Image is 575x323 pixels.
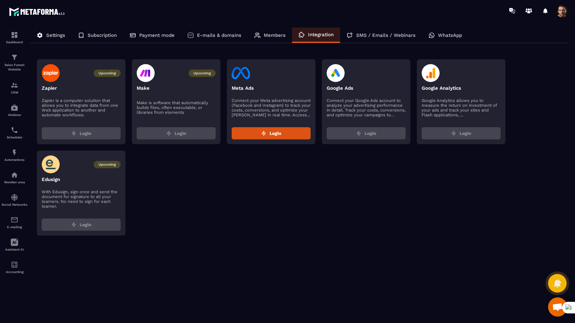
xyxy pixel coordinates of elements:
[197,32,241,38] p: E-mails & domains
[42,127,121,139] button: Login
[2,113,27,117] p: Webinar
[327,85,406,91] p: Google Ads
[80,130,91,137] span: Login
[2,91,27,94] p: CRM
[42,98,121,117] p: Zapier is a computer solution that allows you to integrate data from one Web application to anoth...
[422,85,501,91] p: Google Analytics
[42,177,121,182] p: Edusign
[459,130,471,137] span: Login
[2,77,27,99] a: formationformationCRM
[232,85,311,91] p: Meta Ads
[264,32,286,38] p: Members
[9,6,67,18] img: logo
[11,126,18,134] img: scheduler
[137,64,155,82] img: make-logo.47d65c36.svg
[71,222,76,227] img: zap.8ac5aa27.svg
[42,85,121,91] p: Zapier
[327,98,406,117] p: Connect your Google Ads account to analyze your advertising performance in detail. Track your cos...
[270,130,281,137] span: Login
[11,54,18,61] img: formation
[2,225,27,229] p: E-mailing
[2,158,27,161] p: Automations
[94,161,121,168] span: Upcoming
[451,131,456,136] img: zap.8ac5aa27.svg
[46,32,65,38] p: Settings
[11,194,18,201] img: social-network
[11,31,18,39] img: formation
[232,64,250,82] img: facebook-logo.eb727249.svg
[2,136,27,139] p: Scheduler
[137,127,216,139] button: Login
[2,180,27,184] p: Member area
[42,219,121,231] button: Login
[42,155,60,173] img: edusign-logo.5fe905fa.svg
[11,149,18,156] img: automations
[422,127,501,139] button: Login
[11,81,18,89] img: formation
[365,130,376,137] span: Login
[42,64,60,82] img: zapier-logo.003d59f5.svg
[2,63,27,72] p: Sales Funnel Website
[232,98,311,117] p: Connect your Meta advertising account (Facebook and Instagram) to track your costs, conversions, ...
[308,32,334,37] p: Integration
[139,32,175,38] p: Payment mode
[2,121,27,144] a: schedulerschedulerScheduler
[11,171,18,179] img: automations
[2,256,27,278] a: accountantaccountantAccounting
[548,297,567,317] div: Mở cuộc trò chuyện
[2,166,27,189] a: automationsautomationsMember area
[175,130,186,137] span: Login
[422,64,440,82] img: google-analytics-logo.594682c4.svg
[356,131,361,136] img: zap.8ac5aa27.svg
[88,32,117,38] p: Subscription
[189,70,216,77] span: Upcoming
[2,99,27,121] a: automationsautomationsWebinar
[232,127,311,139] button: Login
[2,49,27,77] a: formationformationSales Funnel Website
[2,211,27,234] a: emailemailE-mailing
[30,21,569,245] div: >
[11,261,18,269] img: accountant
[2,144,27,166] a: automationsautomationsAutomations
[2,270,27,274] p: Accounting
[2,26,27,49] a: formationformationDashboard
[80,221,91,228] span: Login
[2,234,27,256] a: Assistant AI
[2,203,27,206] p: Social Networks
[327,127,406,139] button: Login
[261,131,266,136] img: zap.8ac5aa27.svg
[137,100,216,115] p: Make is software that automatically builds files, often executable, or libraries from elements
[422,98,501,117] p: Google Analytics allows you to measure the return on investment of your ads and track your sites ...
[94,70,121,77] span: Upcoming
[71,131,76,136] img: zap.8ac5aa27.svg
[2,189,27,211] a: social-networksocial-networkSocial Networks
[137,85,216,91] p: Make
[166,131,171,136] img: zap.8ac5aa27.svg
[438,32,462,38] p: WhatsApp
[2,248,27,251] p: Assistant AI
[356,32,416,38] p: SMS / Emails / Webinars
[327,64,345,82] img: google-ads-logo.4cdbfafa.svg
[2,40,27,44] p: Dashboard
[11,216,18,224] img: email
[42,189,121,209] p: With Edusign, sign once and send the document for signature to all your learners. No need to sign...
[11,104,18,112] img: automations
